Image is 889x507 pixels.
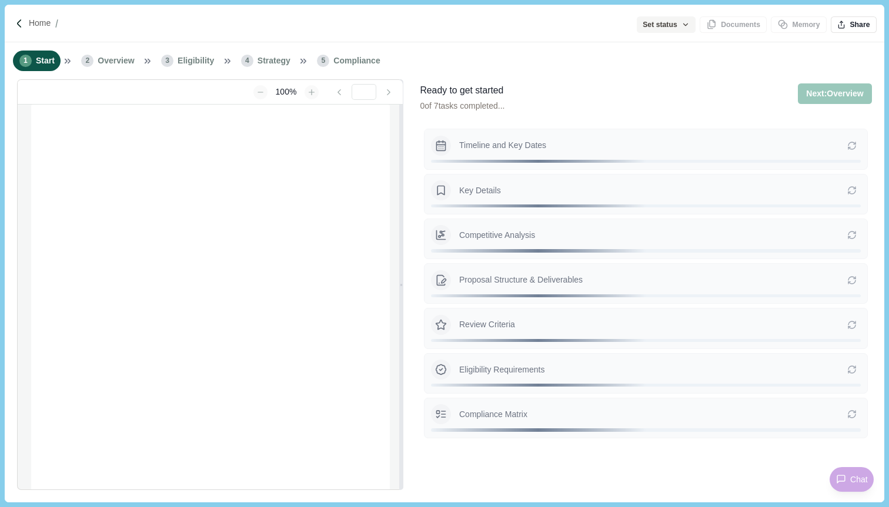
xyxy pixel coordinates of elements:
[420,100,504,112] p: 0 of 7 tasks completed...
[258,55,290,67] span: Strategy
[378,85,399,99] button: Go to next page
[14,18,25,29] img: Forward slash icon
[329,85,349,99] button: Go to previous page
[850,474,868,486] span: Chat
[98,55,134,67] span: Overview
[459,184,847,197] p: Key Details
[459,318,847,331] p: Review Criteria
[36,55,55,67] span: Start
[420,83,504,98] div: Ready to get started
[798,83,871,104] button: Next:Overview
[317,55,329,67] span: 5
[459,364,847,376] p: Eligibility Requirements
[19,55,32,67] span: 1
[241,55,253,67] span: 4
[305,85,319,99] button: Zoom in
[333,55,380,67] span: Compliance
[459,229,847,241] p: Competitive Analysis
[161,55,173,67] span: 3
[459,139,847,152] p: Timeline and Key Dates
[459,408,847,421] p: Compliance Matrix
[29,17,51,29] a: Home
[81,55,93,67] span: 2
[459,274,847,286] p: Proposal Structure & Deliverables
[269,86,302,98] div: 100%
[178,55,214,67] span: Eligibility
[51,18,63,29] img: Forward slash icon
[253,85,268,99] button: Zoom out
[830,467,874,492] button: Chat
